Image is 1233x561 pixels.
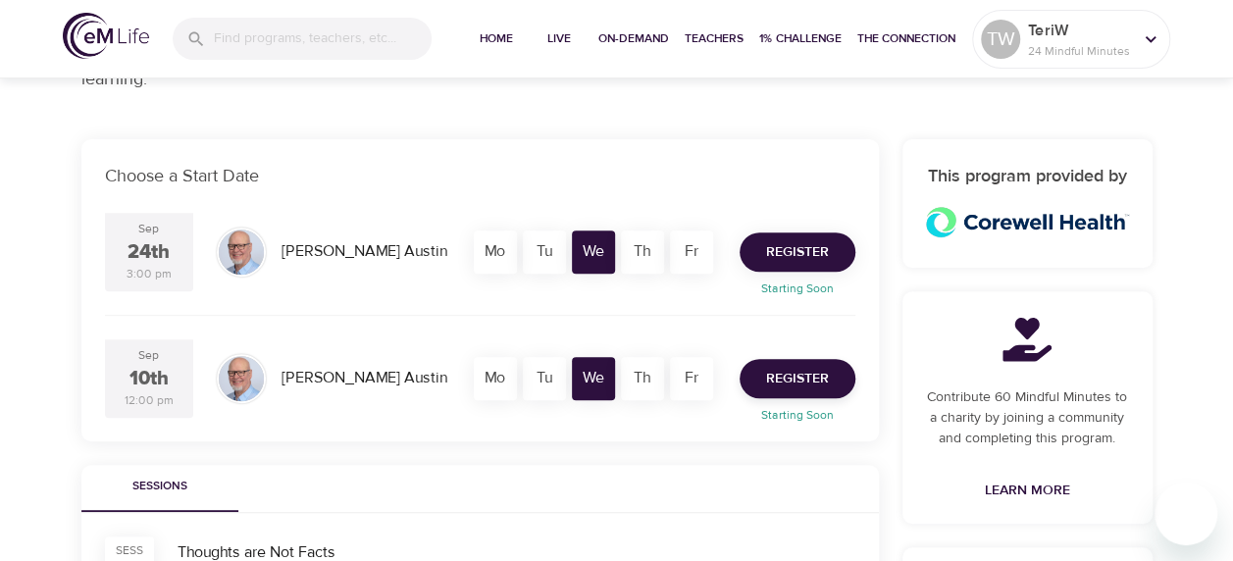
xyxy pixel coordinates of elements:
[274,359,455,397] div: [PERSON_NAME] Austin
[759,28,842,49] span: 1% Challenge
[926,387,1129,449] p: Contribute 60 Mindful Minutes to a charity by joining a community and completing this program.
[523,230,566,274] div: Tu
[572,357,615,400] div: We
[274,232,455,271] div: [PERSON_NAME] Austin
[857,28,955,49] span: The Connection
[728,406,867,424] p: Starting Soon
[128,238,170,267] div: 24th
[214,18,432,60] input: Find programs, teachers, etc...
[572,230,615,274] div: We
[93,477,227,497] span: Sessions
[728,280,867,297] p: Starting Soon
[977,473,1078,509] a: Learn More
[127,266,172,282] div: 3:00 pm
[740,359,855,398] button: Register
[981,20,1020,59] div: TW
[116,542,143,559] div: SESS
[685,28,744,49] span: Teachers
[670,357,713,400] div: Fr
[740,232,855,272] button: Register
[598,28,669,49] span: On-Demand
[621,230,664,274] div: Th
[473,28,520,49] span: Home
[474,230,517,274] div: Mo
[1028,19,1132,42] p: TeriW
[926,207,1129,237] img: Corewell%20Health.png
[926,163,1129,191] h6: This program provided by
[1155,483,1217,545] iframe: Button to launch messaging window
[125,392,174,409] div: 12:00 pm
[766,367,829,391] span: Register
[105,163,855,189] p: Choose a Start Date
[474,357,517,400] div: Mo
[985,479,1070,503] span: Learn More
[523,357,566,400] div: Tu
[670,230,713,274] div: Fr
[138,347,159,364] div: Sep
[766,240,829,265] span: Register
[536,28,583,49] span: Live
[138,221,159,237] div: Sep
[1028,42,1132,60] p: 24 Mindful Minutes
[63,13,149,59] img: logo
[129,365,169,393] div: 10th
[621,357,664,400] div: Th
